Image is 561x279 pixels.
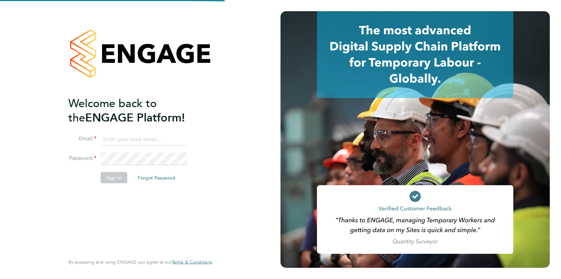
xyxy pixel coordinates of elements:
span: Welcome back to the [68,96,157,124]
input: Enter your work email... [101,133,187,146]
label: Email [68,135,96,142]
span: By accessing and using ENGAGE you agree to our [68,259,212,265]
button: Sign In [101,172,127,183]
span: Terms & Conditions [172,259,212,265]
button: Forgot Password [132,172,181,183]
label: Password [68,155,96,162]
h2: ENGAGE Platform! [68,96,205,125]
a: Terms & Conditions [172,259,212,265]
